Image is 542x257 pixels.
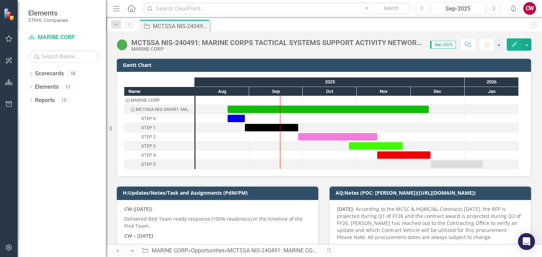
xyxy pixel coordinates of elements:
div: 2026 [465,77,519,87]
div: 15 [58,97,70,103]
div: MCTSSA NIS-240491: MARINE CORPS TACTICAL SYSTEMS SUPPORT ACTIVITY NETWORK INFRASTRUCTURE SERVICES [124,105,194,114]
div: 2025 [195,77,465,87]
small: STAHL Companies [28,17,68,23]
span: Search [384,5,399,11]
div: STEP 1 [124,123,194,132]
div: Oct [303,87,357,96]
img: ClearPoint Strategy [4,8,16,20]
a: MARINE CORP [152,247,188,254]
div: STEP 1 [141,123,156,132]
div: 58 [67,71,79,77]
div: Task: Start date: 2025-09-28 End date: 2025-11-12 [124,132,194,142]
strong: [DATE] [337,244,353,250]
div: Task: Start date: 2025-10-27 End date: 2025-11-26 [349,142,403,150]
div: MARINE CORP [131,46,423,52]
div: MCTSSA NIS-240491: MARINE CORPS TACTICAL SYSTEMS SUPPORT ACTIVITY NETWORK INFRASTRUCTURE SERVICES [136,105,192,114]
div: Task: Start date: 2025-12-12 End date: 2026-01-11 [430,161,483,168]
div: Task: MARINE CORP Start date: 2025-08-19 End date: 2025-08-20 [124,96,194,105]
button: CW [523,2,536,15]
div: Task: Start date: 2025-11-12 End date: 2025-12-12 [377,151,430,159]
div: Dec [411,87,465,96]
div: Task: Start date: 2025-08-19 End date: 2025-08-29 [228,115,245,122]
div: STEP 3 [141,142,156,151]
h3: H:Updates/Notes/Task and Assignments (PdM/PM) [123,190,315,195]
div: » » [141,247,319,255]
div: Sep-2025 [433,5,483,13]
div: STEP 4 [124,151,194,160]
div: STEP 5 [124,160,194,169]
div: STEP 2 [141,132,156,142]
div: 13 [62,84,73,90]
span: Sep-2025 [430,41,456,49]
div: MARINE CORP [131,96,160,105]
div: Task: Start date: 2025-08-19 End date: 2025-12-11 [124,105,194,114]
a: Elements [35,83,59,91]
a: MARINE CORP [28,33,99,42]
p: : According to the MCSC & HQMCI&L Contracts [DATE], the RFP is projected during Q1 of FY26 and th... [337,206,524,242]
strong: [DATE] [337,206,353,212]
div: Aug [195,87,249,96]
div: Task: Start date: 2025-10-27 End date: 2025-11-26 [124,142,194,151]
div: MCTSSA NIS-240491: MARINE CORPS TACTICAL SYSTEMS SUPPORT ACTIVITY NETWORK INFRASTRUCTURE SERVICES [227,247,532,254]
div: Task: Start date: 2025-11-12 End date: 2025-12-12 [124,151,194,160]
div: Task: Start date: 2025-08-19 End date: 2025-12-11 [228,106,429,113]
span: Elements [28,9,68,17]
div: MCTSSA NIS-240491: MARINE CORPS TACTICAL SYSTEMS SUPPORT ACTIVITY NETWORK INFRASTRUCTURE SERVICES [131,39,423,46]
div: Task: Start date: 2025-08-29 End date: 2025-09-28 [245,124,298,131]
div: STEP 4 [141,151,156,160]
button: Search [374,4,409,13]
div: Sep [249,87,303,96]
h3: Gantt Chart [123,62,528,68]
div: Name [124,87,194,96]
input: Search ClearPoint... [143,2,410,15]
div: Task: Start date: 2025-08-29 End date: 2025-09-28 [124,123,194,132]
a: Opportunities [191,247,224,254]
p: TA sent to BSPS. [131,242,311,249]
h3: AQ:Notes (POC: [PERSON_NAME])([URL][DOMAIN_NAME]) [336,190,528,195]
strong: CW – [DATE] [124,232,153,239]
strong: CW ([DATE]) [124,206,152,212]
div: MCTSSA NIS-240491: MARINE CORPS TACTICAL SYSTEMS SUPPORT ACTIVITY NETWORK INFRASTRUCTURE SERVICES [153,22,208,31]
div: STEP 5 [141,160,156,169]
div: Jan [465,87,519,96]
div: STEP 0 [124,114,194,123]
div: Open Intercom Messenger [518,233,535,250]
div: STEP 3 [124,142,194,151]
div: Task: Start date: 2025-12-12 End date: 2026-01-11 [124,160,194,169]
div: MARINE CORP [124,96,194,105]
div: STEP 2 [124,132,194,142]
button: Sep-2025 [431,2,485,15]
input: Search Below... [28,50,99,63]
p: Delivered Red Team ready response (100% readiness) in the timeline of the Pink Team. [124,214,311,231]
div: Task: Start date: 2025-08-19 End date: 2025-08-29 [124,114,194,123]
div: Nov [357,87,411,96]
a: Reports [35,96,55,105]
a: Scorecards [35,70,64,78]
div: Task: Start date: 2025-09-28 End date: 2025-11-12 [298,133,377,140]
div: STEP 0 [141,114,156,123]
img: Active [116,39,128,50]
